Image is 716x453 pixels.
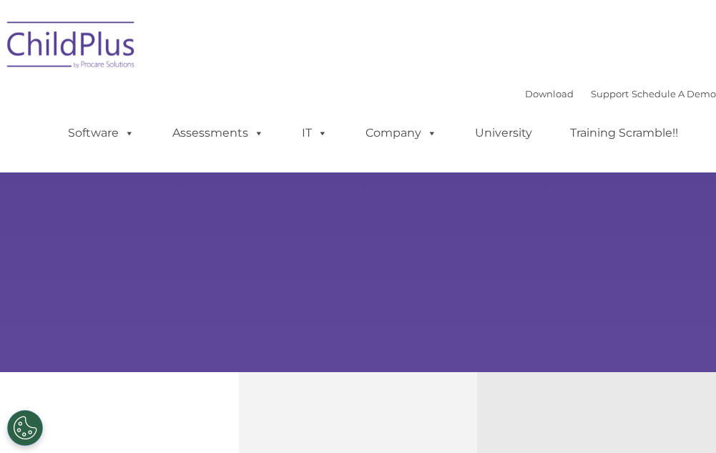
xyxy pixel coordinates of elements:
a: Software [54,119,149,147]
button: Cookies Settings [7,410,43,446]
a: Support [591,88,629,99]
a: University [461,119,546,147]
a: Company [351,119,451,147]
font: | [525,88,716,99]
a: Schedule A Demo [632,88,716,99]
a: Training Scramble!! [556,119,692,147]
a: Download [525,88,574,99]
a: IT [288,119,342,147]
a: Assessments [158,119,278,147]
